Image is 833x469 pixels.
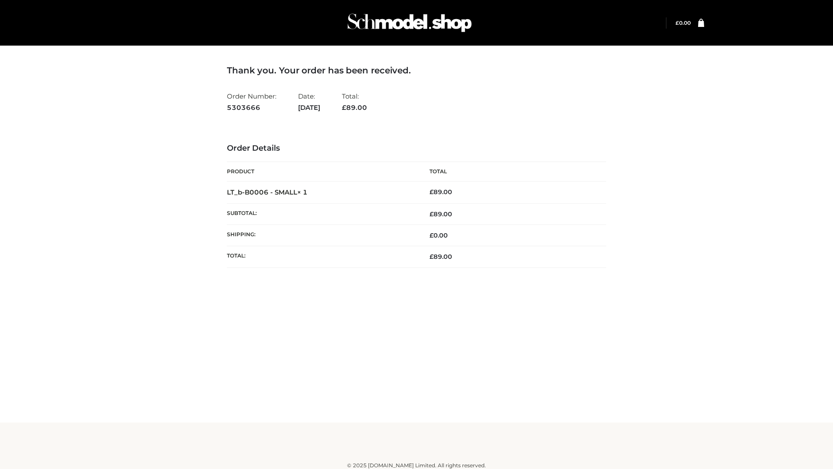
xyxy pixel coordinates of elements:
bdi: 0.00 [430,231,448,239]
span: 89.00 [430,210,452,218]
span: £ [430,253,433,261]
strong: × 1 [297,188,308,196]
th: Total [416,162,606,182]
th: Product [227,162,416,182]
h3: Thank you. Your order has been received. [227,65,606,76]
h3: Order Details [227,144,606,153]
span: £ [430,210,433,218]
li: Total: [342,89,367,115]
li: Date: [298,89,320,115]
th: Shipping: [227,225,416,246]
span: 89.00 [342,103,367,112]
bdi: 0.00 [676,20,691,26]
strong: LT_b-B0006 - SMALL [227,188,308,196]
th: Total: [227,246,416,268]
strong: 5303666 [227,102,276,113]
strong: [DATE] [298,102,320,113]
span: £ [342,103,346,112]
th: Subtotal: [227,203,416,225]
span: £ [430,188,433,196]
bdi: 89.00 [430,188,452,196]
img: Schmodel Admin 964 [344,6,475,40]
span: £ [430,231,433,239]
a: £0.00 [676,20,691,26]
li: Order Number: [227,89,276,115]
span: 89.00 [430,253,452,261]
span: £ [676,20,679,26]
